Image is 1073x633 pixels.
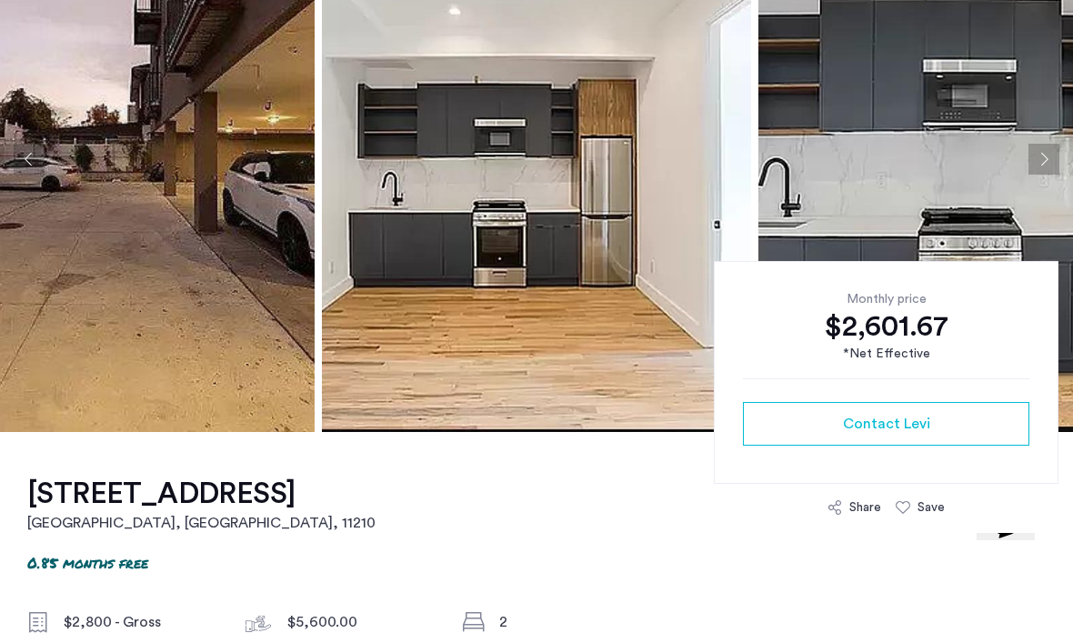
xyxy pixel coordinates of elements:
div: $5,600.00 [287,611,440,633]
h2: [GEOGRAPHIC_DATA], [GEOGRAPHIC_DATA] , 11210 [27,512,376,534]
span: Contact Levi [843,413,930,435]
div: Share [849,498,881,517]
button: Next apartment [1028,144,1059,175]
p: 0.85 months free [27,552,148,573]
iframe: chat widget [969,533,1058,618]
div: Monthly price [743,290,1029,308]
div: Save [918,498,945,517]
div: 2 [499,611,652,633]
button: button [743,402,1029,446]
div: *Net Effective [743,345,1029,364]
a: [STREET_ADDRESS][GEOGRAPHIC_DATA], [GEOGRAPHIC_DATA], 11210 [27,476,376,534]
button: Previous apartment [14,144,45,175]
div: $2,601.67 [743,308,1029,345]
div: $2,800 - Gross [64,611,216,633]
h1: [STREET_ADDRESS] [27,476,376,512]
